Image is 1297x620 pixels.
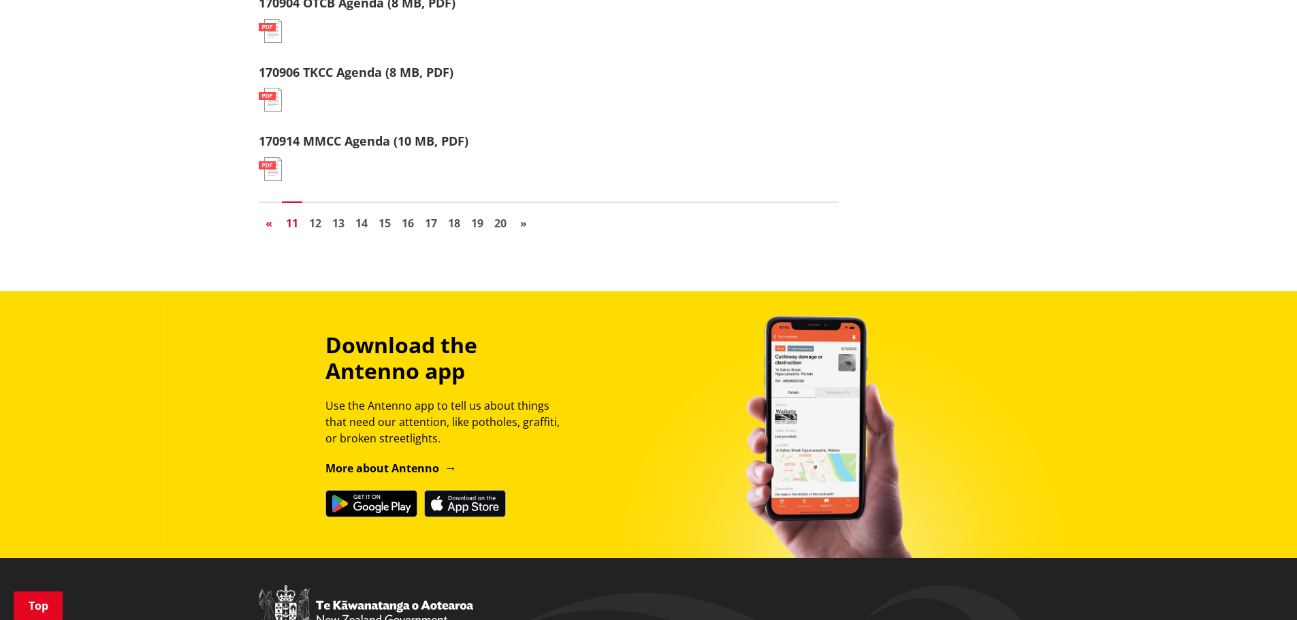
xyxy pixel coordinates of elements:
a: GoToPreviousPage [259,213,279,233]
a: Go to page 13 [328,213,349,233]
img: document-pdf.svg [259,88,282,112]
a: Go to page 19 [467,213,487,233]
a: 170906 TKCC Agenda (8 MB, PDF) [259,64,453,80]
span: » [520,216,527,231]
img: Get it on Google Play [325,490,417,517]
span: « [266,216,272,231]
a: Go to page 15 [374,213,395,233]
a: Go to page 12 [305,213,325,233]
a: Top [14,591,63,620]
img: document-pdf.svg [259,19,282,43]
a: Go to page 20 [490,213,511,233]
nav: Pagination [259,201,839,237]
a: Page 11 [282,213,302,233]
a: Go to page 18 [444,213,464,233]
a: Go to page 14 [351,213,372,233]
h3: Download the Antenno app [325,332,572,385]
iframe: Messenger Launcher [1234,563,1283,612]
a: Go to page 16 [398,213,418,233]
img: document-pdf.svg [259,157,282,181]
a: Go to page 17 [421,213,441,233]
a: Go to next page [513,213,534,233]
p: Use the Antenno app to tell us about things that need our attention, like potholes, graffiti, or ... [325,397,572,446]
a: 170914 MMCC Agenda (10 MB, PDF) [259,133,468,149]
img: Download on the App Store [424,490,506,517]
a: More about Antenno [325,461,457,476]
